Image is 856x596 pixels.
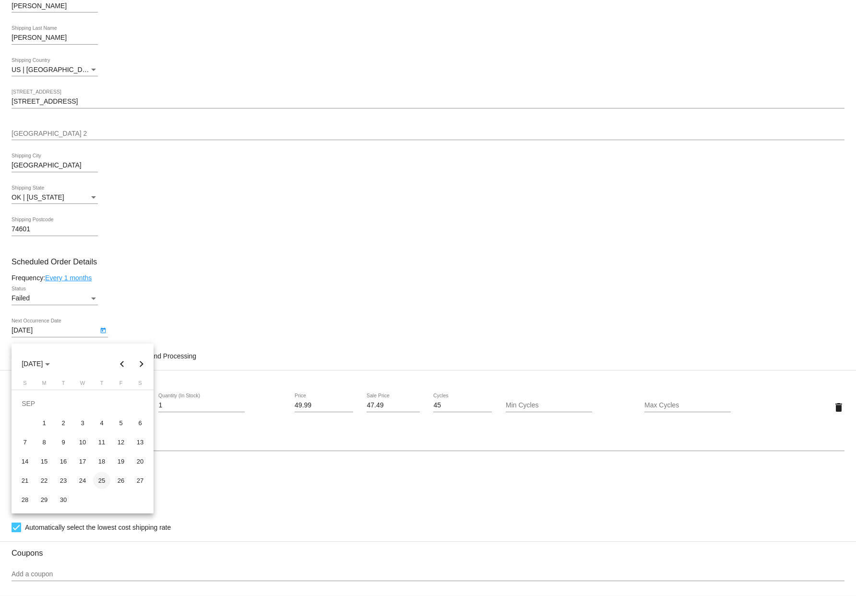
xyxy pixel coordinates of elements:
[55,414,72,431] div: 2
[16,433,34,451] div: 7
[16,491,34,508] div: 28
[131,432,150,452] td: September 13, 2025
[55,433,72,451] div: 9
[111,452,131,471] td: September 19, 2025
[22,360,50,368] span: [DATE]
[93,414,110,431] div: 4
[15,394,150,413] td: SEP
[73,471,92,490] td: September 24, 2025
[132,354,151,373] button: Next month
[16,472,34,489] div: 21
[111,413,131,432] td: September 5, 2025
[35,452,54,471] td: September 15, 2025
[54,432,73,452] td: September 9, 2025
[35,432,54,452] td: September 8, 2025
[111,471,131,490] td: September 26, 2025
[131,452,150,471] td: September 20, 2025
[74,453,91,470] div: 17
[15,380,35,390] th: Sunday
[92,380,111,390] th: Thursday
[73,432,92,452] td: September 10, 2025
[35,471,54,490] td: September 22, 2025
[93,433,110,451] div: 11
[113,354,132,373] button: Previous month
[74,433,91,451] div: 10
[92,413,111,432] td: September 4, 2025
[55,491,72,508] div: 30
[112,414,130,431] div: 5
[131,453,149,470] div: 20
[54,413,73,432] td: September 2, 2025
[131,471,150,490] td: September 27, 2025
[55,453,72,470] div: 16
[92,471,111,490] td: September 25, 2025
[111,380,131,390] th: Friday
[131,413,150,432] td: September 6, 2025
[15,452,35,471] td: September 14, 2025
[74,472,91,489] div: 24
[55,472,72,489] div: 23
[54,452,73,471] td: September 16, 2025
[112,433,130,451] div: 12
[36,453,53,470] div: 15
[93,472,110,489] div: 25
[92,432,111,452] td: September 11, 2025
[93,453,110,470] div: 18
[73,413,92,432] td: September 3, 2025
[36,414,53,431] div: 1
[92,452,111,471] td: September 18, 2025
[112,453,130,470] div: 19
[14,354,58,373] button: Choose month and year
[15,471,35,490] td: September 21, 2025
[131,414,149,431] div: 6
[131,472,149,489] div: 27
[111,432,131,452] td: September 12, 2025
[74,414,91,431] div: 3
[36,472,53,489] div: 22
[54,471,73,490] td: September 23, 2025
[16,453,34,470] div: 14
[54,490,73,509] td: September 30, 2025
[36,433,53,451] div: 8
[73,380,92,390] th: Wednesday
[15,432,35,452] td: September 7, 2025
[35,490,54,509] td: September 29, 2025
[112,472,130,489] div: 26
[73,452,92,471] td: September 17, 2025
[35,380,54,390] th: Monday
[131,433,149,451] div: 13
[131,380,150,390] th: Saturday
[54,380,73,390] th: Tuesday
[36,491,53,508] div: 29
[15,490,35,509] td: September 28, 2025
[35,413,54,432] td: September 1, 2025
